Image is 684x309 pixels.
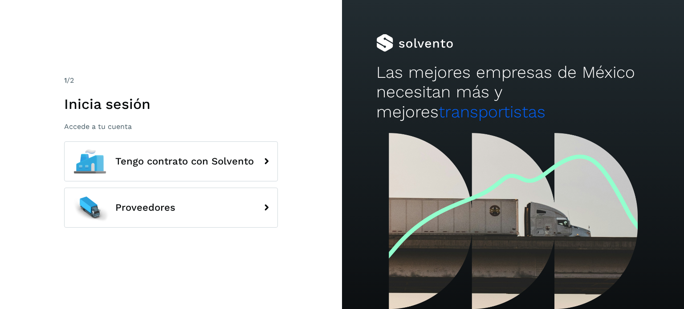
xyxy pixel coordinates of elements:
[376,63,650,122] h2: Las mejores empresas de México necesitan más y mejores
[64,141,278,181] button: Tengo contrato con Solvento
[64,75,278,86] div: /2
[115,156,254,167] span: Tengo contrato con Solvento
[64,76,67,84] span: 1
[64,122,278,131] p: Accede a tu cuenta
[439,102,546,121] span: transportistas
[115,202,175,213] span: Proveedores
[64,188,278,228] button: Proveedores
[64,96,278,112] h1: Inicia sesión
